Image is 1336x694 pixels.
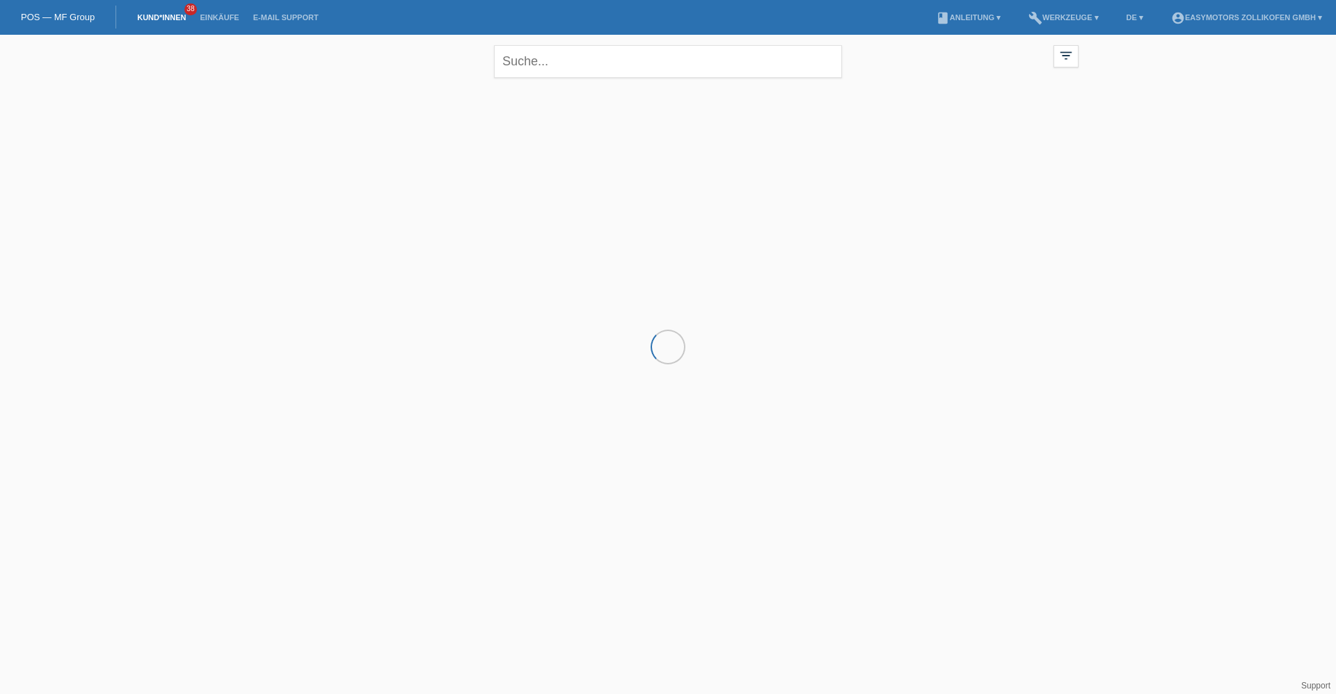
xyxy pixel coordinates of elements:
[1164,13,1329,22] a: account_circleEasymotors Zollikofen GmbH ▾
[1028,11,1042,25] i: build
[193,13,246,22] a: Einkäufe
[936,11,950,25] i: book
[1171,11,1185,25] i: account_circle
[1058,48,1074,63] i: filter_list
[494,45,842,78] input: Suche...
[1301,681,1330,691] a: Support
[21,12,95,22] a: POS — MF Group
[184,3,197,15] span: 38
[1120,13,1150,22] a: DE ▾
[130,13,193,22] a: Kund*innen
[929,13,1008,22] a: bookAnleitung ▾
[246,13,326,22] a: E-Mail Support
[1021,13,1106,22] a: buildWerkzeuge ▾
